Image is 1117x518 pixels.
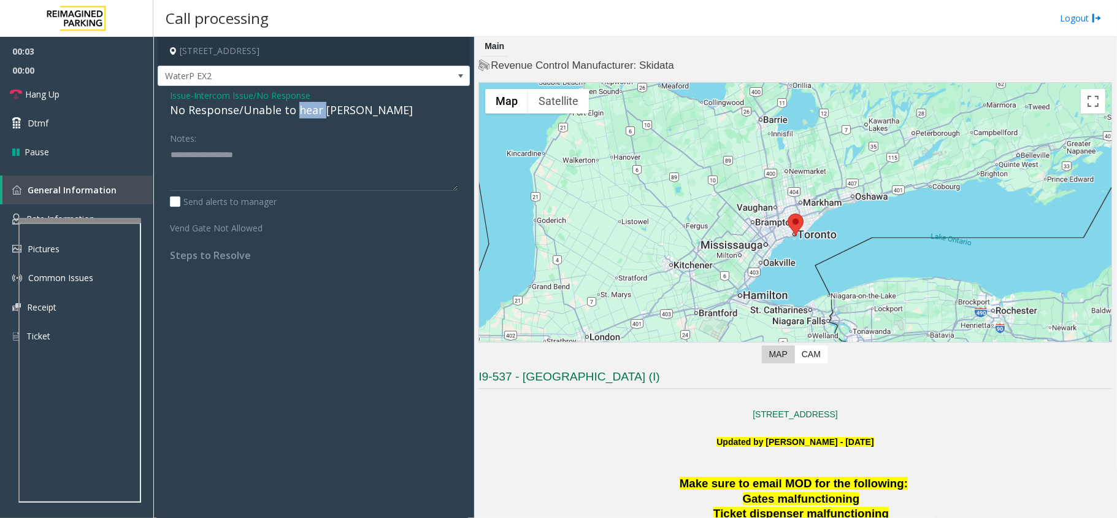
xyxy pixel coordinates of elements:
label: Send alerts to manager [170,195,277,208]
img: logout [1092,12,1102,25]
label: Map [762,346,795,363]
img: 'icon' [12,331,20,342]
div: No Response/Unable to hear [PERSON_NAME] [170,102,458,118]
h4: [STREET_ADDRESS] [158,37,470,66]
img: 'icon' [12,185,21,195]
div: 10 Bay Street, Toronto, ON [788,214,804,236]
span: - [191,90,310,101]
h3: Call processing [159,3,275,33]
div: Main [482,37,507,56]
button: Toggle fullscreen view [1081,89,1105,114]
span: Gates malfunctioning [743,492,860,505]
img: 'icon' [12,245,21,253]
h4: Steps to Resolve [170,250,458,261]
button: Show street map [485,89,528,114]
a: Logout [1060,12,1102,25]
button: Show satellite imagery [528,89,589,114]
b: Updated by [PERSON_NAME] - [DATE] [716,437,873,447]
label: Notes: [170,128,196,145]
span: Issue [170,89,191,102]
img: 'icon' [12,273,22,283]
span: WaterP EX2 [158,66,407,86]
span: Pause [25,145,49,158]
img: 'icon' [12,214,20,225]
span: Make sure to email MOD for the following: [680,477,908,490]
img: 'icon' [12,303,21,311]
a: General Information [2,176,153,204]
label: Vend Gate Not Allowed [167,217,290,234]
span: Hang Up [25,88,59,101]
a: [STREET_ADDRESS] [753,409,837,419]
h4: Revenue Control Manufacturer: Skidata [478,58,1112,73]
span: General Information [28,184,117,196]
span: Intercom Issue/No Response [194,89,310,102]
label: CAM [794,346,828,363]
span: Rate Information [26,213,94,225]
span: Dtmf [28,117,48,129]
h3: I9-537 - [GEOGRAPHIC_DATA] (I) [478,369,1112,389]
